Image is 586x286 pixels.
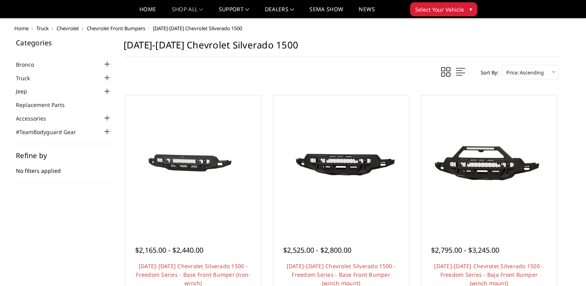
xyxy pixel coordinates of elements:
[16,74,40,82] a: Truck
[469,5,472,13] span: ▾
[16,152,112,183] div: No filters applied
[279,128,403,198] img: 2022-2025 Chevrolet Silverado 1500 - Freedom Series - Base Front Bumper (winch mount)
[16,39,112,46] h5: Categories
[16,60,44,69] a: Bronco
[172,7,203,18] a: shop all
[87,25,145,32] a: Chevrolet Front Bumpers
[415,5,464,14] span: Select Your Vehicle
[283,245,351,255] span: $2,525.00 - $2,800.00
[476,67,498,78] label: Sort By:
[127,97,259,229] a: 2022-2025 Chevrolet Silverado 1500 - Freedom Series - Base Front Bumper (non-winch) 2022-2025 Che...
[139,7,156,18] a: Home
[219,7,249,18] a: Support
[16,114,56,122] a: Accessories
[265,7,294,18] a: Dealers
[16,128,86,136] a: #TeamBodyguard Gear
[431,245,499,255] span: $2,795.00 - $3,245.00
[124,39,559,57] h1: [DATE]-[DATE] Chevrolet Silverado 1500
[427,128,551,198] img: 2022-2025 Chevrolet Silverado 1500 - Freedom Series - Baja Front Bumper (winch mount)
[423,97,555,229] a: 2022-2025 Chevrolet Silverado 1500 - Freedom Series - Baja Front Bumper (winch mount)
[14,25,29,32] a: Home
[36,25,49,32] a: Truck
[309,7,343,18] a: SEMA Show
[359,7,375,18] a: News
[16,87,37,95] a: Jeep
[135,245,203,255] span: $2,165.00 - $2,440.00
[16,101,74,109] a: Replacement Parts
[275,97,407,229] a: 2022-2025 Chevrolet Silverado 1500 - Freedom Series - Base Front Bumper (winch mount) 2022-2025 C...
[410,2,477,16] button: Select Your Vehicle
[153,25,242,32] span: [DATE]-[DATE] Chevrolet Silverado 1500
[57,25,79,32] a: Chevrolet
[16,152,112,159] h5: Refine by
